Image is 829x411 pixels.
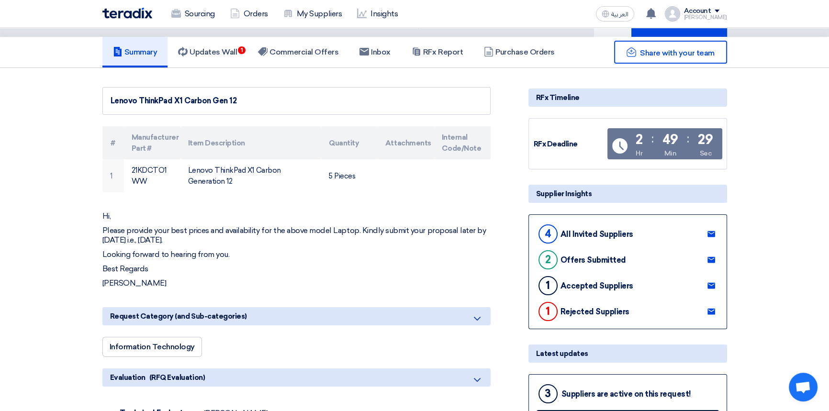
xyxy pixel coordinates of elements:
[321,159,378,192] td: 5 Pieces
[168,37,247,67] a: Updates Wall1
[789,373,818,401] a: Open chat
[560,230,633,239] div: All Invited Suppliers
[149,372,205,383] span: (RFQ Evaluation)
[401,37,473,67] a: RFx Report
[349,3,405,24] a: Insights
[102,126,124,159] th: #
[102,159,124,192] td: 1
[538,384,558,403] div: 3
[640,48,714,57] span: Share with your team
[473,37,565,67] a: Purchase Orders
[611,11,628,18] span: العربية
[412,47,463,57] h5: RFx Report
[180,159,321,192] td: Lenovo ThinkPad X1 Carbon Generation 12
[434,126,491,159] th: Internal Code/Note
[684,15,727,20] div: [PERSON_NAME]
[110,372,146,383] span: Evaluation
[561,389,691,399] div: Suppliers are active on this request!
[665,6,680,22] img: profile_test.png
[102,250,491,259] p: Looking forward to hearing from you.
[164,3,223,24] a: Sourcing
[349,37,401,67] a: Inbox
[102,37,168,67] a: Summary
[124,126,180,159] th: Manufacturer Part #
[359,47,391,57] h5: Inbox
[178,47,237,57] h5: Updates Wall
[698,133,713,146] div: 29
[699,148,711,158] div: Sec
[651,130,654,147] div: :
[102,278,491,288] p: [PERSON_NAME]
[258,47,338,57] h5: Commercial Offers
[534,139,605,150] div: RFx Deadline
[662,133,678,146] div: 49
[636,133,643,146] div: 2
[113,47,157,57] h5: Summary
[124,159,180,192] td: 21KDCTO1WW
[238,46,246,54] span: 1
[596,6,634,22] button: العربية
[528,89,727,107] div: RFx Timeline
[102,8,152,19] img: Teradix logo
[484,47,555,57] h5: Purchase Orders
[664,148,676,158] div: Min
[560,307,629,316] div: Rejected Suppliers
[321,126,378,159] th: Quantity
[102,264,491,274] p: Best Regards
[247,37,349,67] a: Commercial Offers
[110,342,195,351] span: Information Technology
[110,311,247,322] span: Request Category (and Sub-categories)
[684,7,711,15] div: Account
[276,3,349,24] a: My Suppliers
[223,3,276,24] a: Orders
[111,95,482,107] div: Lenovo ThinkPad X1 Carbon Gen 12
[538,276,558,295] div: 1
[378,126,434,159] th: Attachments
[528,185,727,203] div: Supplier Insights
[636,148,642,158] div: Hr
[538,302,558,321] div: 1
[687,130,689,147] div: :
[102,226,491,245] p: Please provide your best prices and availability for the above model Laptop. Kindly submit your p...
[180,126,321,159] th: Item Description
[538,250,558,269] div: 2
[560,281,633,290] div: Accepted Suppliers
[560,255,626,265] div: Offers Submitted
[102,211,491,221] p: Hi,
[528,344,727,363] div: Latest updates
[538,224,558,244] div: 4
